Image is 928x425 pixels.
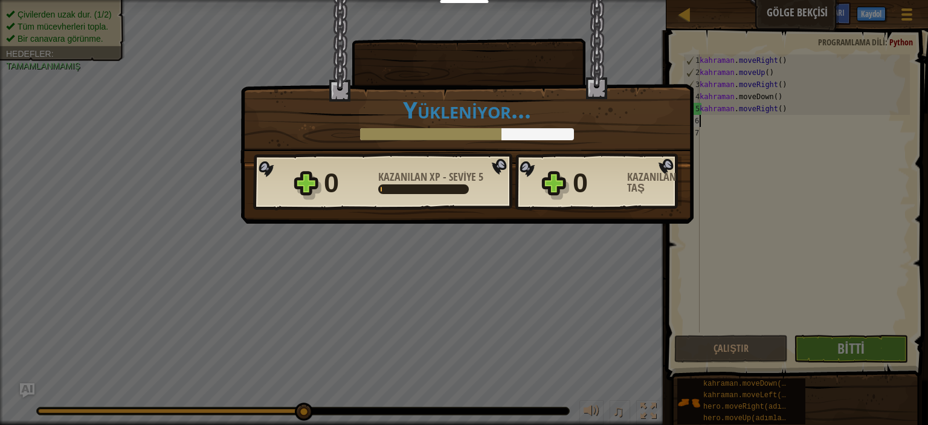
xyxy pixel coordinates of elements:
font: 0 [324,167,339,198]
font: Kazanılan Taş [627,169,676,195]
font: 5 [478,169,483,184]
font: Seviye [449,169,476,184]
font: Kazanılan XP [378,169,440,184]
font: 0 [573,167,588,198]
font: Yükleniyor... [403,94,531,125]
font: - [443,169,446,184]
